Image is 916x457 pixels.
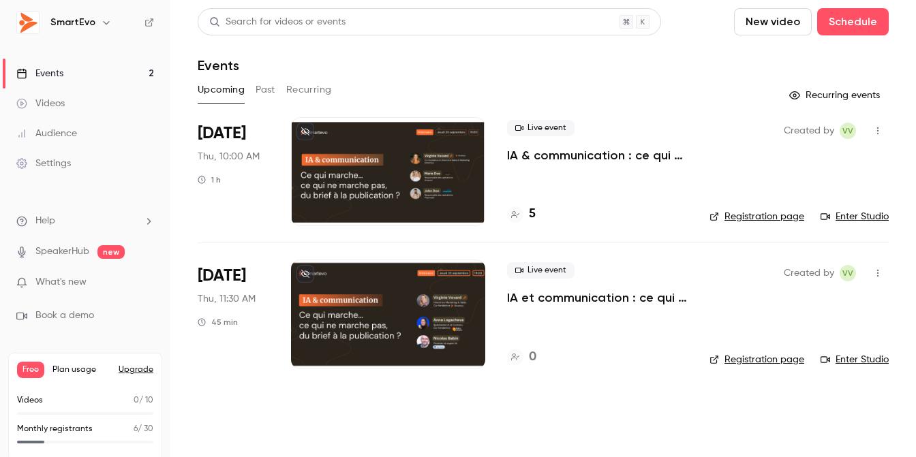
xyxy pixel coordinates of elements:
h4: 0 [529,348,536,366]
span: Plan usage [52,364,110,375]
span: What's new [35,275,87,289]
div: Sep 18 Thu, 10:00 AM (Europe/Paris) [198,117,269,226]
div: Sep 25 Thu, 11:30 AM (Europe/Paris) [198,259,269,368]
button: Recurring events [783,84,889,106]
a: Enter Studio [821,353,889,366]
a: 5 [507,205,536,223]
span: 6 [134,425,138,433]
span: Book a demo [35,309,94,323]
span: Thu, 11:30 AM [198,292,256,306]
h4: 5 [529,205,536,223]
img: SmartEvo [17,12,39,33]
li: help-dropdown-opener [16,214,154,228]
span: VV [842,265,853,281]
p: Monthly registrants [17,423,93,435]
p: Videos [17,394,43,407]
span: Created by [784,265,834,281]
a: Enter Studio [821,210,889,223]
span: [DATE] [198,265,246,287]
span: Free [17,362,44,378]
div: 45 min [198,317,238,328]
span: new [97,245,125,259]
button: Upcoming [198,79,245,101]
span: Live event [507,120,575,136]
div: Search for videos or events [209,15,346,29]
button: Upgrade [119,364,153,375]
span: Virginie Vovard [840,265,856,281]
a: SpeakerHub [35,245,89,259]
div: Audience [16,127,77,140]
p: / 10 [134,394,153,407]
span: VV [842,123,853,139]
button: Recurring [286,79,332,101]
span: Created by [784,123,834,139]
button: New video [734,8,812,35]
div: Events [16,67,63,80]
span: Live event [507,262,575,279]
div: 1 h [198,174,221,185]
a: Registration page [709,210,804,223]
a: IA & communication : ce qui marche, ce qui ne marche pas, du brief à la publication ? [507,147,688,163]
span: Virginie Vovard [840,123,856,139]
a: 0 [507,348,536,366]
span: 0 [134,396,139,405]
h6: SmartEvo [50,16,95,29]
div: Videos [16,97,65,110]
div: Settings [16,157,71,170]
h1: Events [198,57,239,74]
a: Registration page [709,353,804,366]
a: IA et communication : ce qui marche, ce qui ne marche pas...du brief à la publication ? [507,289,688,306]
span: Help [35,214,55,228]
span: [DATE] [198,123,246,144]
button: Past [256,79,275,101]
span: Thu, 10:00 AM [198,150,260,163]
button: Schedule [817,8,889,35]
p: / 30 [134,423,153,435]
